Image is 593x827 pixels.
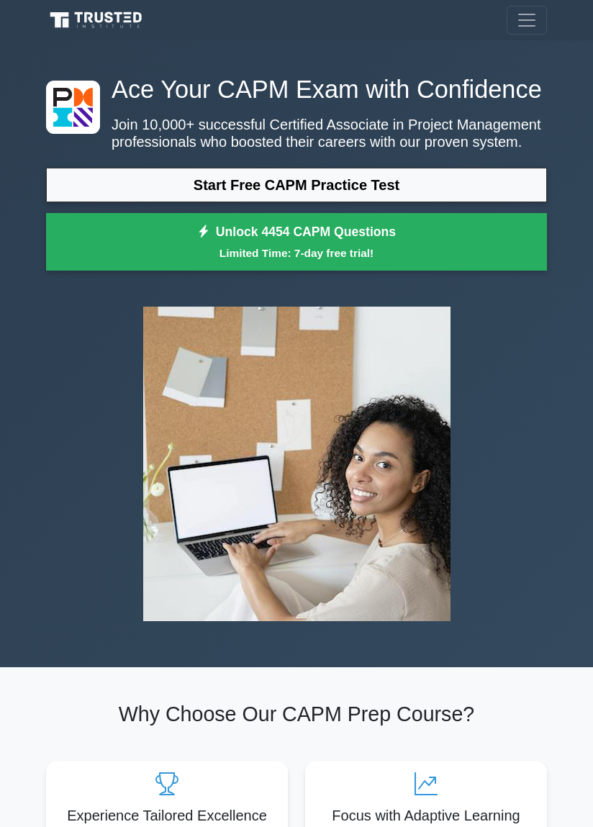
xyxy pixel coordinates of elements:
[46,213,547,271] a: Unlock 4454 CAPM QuestionsLimited Time: 7-day free trial!
[46,116,547,150] p: Join 10,000+ successful Certified Associate in Project Management professionals who boosted their...
[64,245,529,261] small: Limited Time: 7-day free trial!
[46,702,547,726] h2: Why Choose Our CAPM Prep Course?
[507,6,547,35] button: Toggle navigation
[46,168,547,202] a: Start Free CAPM Practice Test
[58,807,276,824] h5: Experience Tailored Excellence
[317,807,535,824] h5: Focus with Adaptive Learning
[46,75,547,104] h1: Ace Your CAPM Exam with Confidence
